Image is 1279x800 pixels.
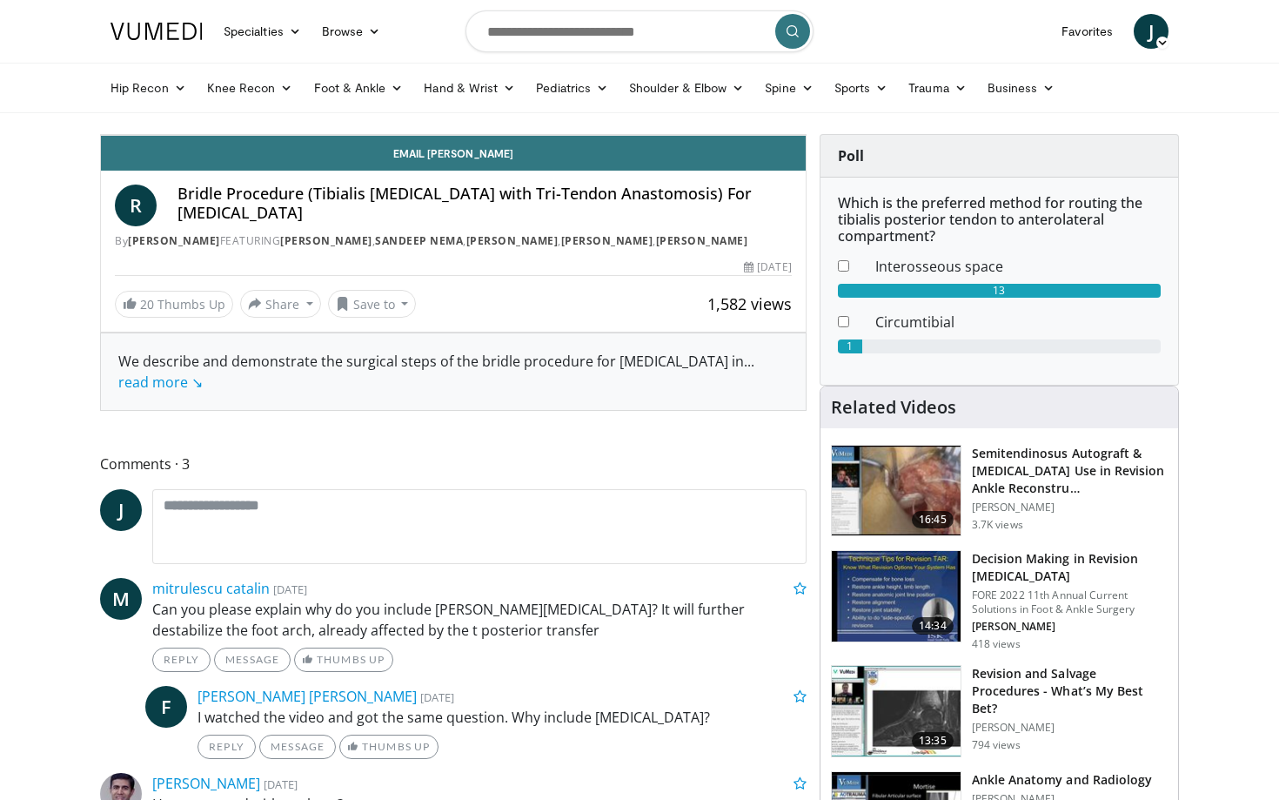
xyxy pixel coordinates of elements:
[375,233,463,248] a: SANDEEP NEMA
[339,735,438,759] a: Thumbs Up
[100,453,807,475] span: Comments 3
[972,620,1168,634] p: [PERSON_NAME]
[912,732,954,750] span: 13:35
[831,397,956,418] h4: Related Videos
[561,233,653,248] a: [PERSON_NAME]
[152,579,270,598] a: mitrulescu catalin
[972,501,1168,514] p: [PERSON_NAME]
[912,511,954,528] span: 16:45
[100,71,197,105] a: Hip Recon
[145,686,187,728] a: F
[273,582,307,597] small: [DATE]
[972,518,1023,532] p: 3.7K views
[831,550,1168,651] a: 14:34 Decision Making in Revision [MEDICAL_DATA] FORE 2022 11th Annual Current Solutions in Foot ...
[972,637,1021,651] p: 418 views
[832,551,961,642] img: 0889a177-17c9-4bdf-ac3a-fa0dc2a2d730.150x105_q85_crop-smart_upscale.jpg
[862,312,1174,333] dd: Circumtibial
[198,707,807,728] p: I watched the video and got the same question. Why include [MEDICAL_DATA]?
[152,774,260,793] a: [PERSON_NAME]
[656,233,748,248] a: [PERSON_NAME]
[118,351,788,393] div: We describe and demonstrate the surgical steps of the bridle procedure for [MEDICAL_DATA] in
[115,291,233,318] a: 20 Thumbs Up
[259,735,336,759] a: Message
[328,290,417,318] button: Save to
[824,71,899,105] a: Sports
[465,10,814,52] input: Search topics, interventions
[972,588,1168,616] p: FORE 2022 11th Annual Current Solutions in Foot & Ankle Surgery
[977,71,1066,105] a: Business
[115,185,157,226] a: R
[100,489,142,531] a: J
[838,339,863,353] div: 1
[197,71,304,105] a: Knee Recon
[862,256,1174,277] dd: Interosseous space
[213,14,311,49] a: Specialties
[831,665,1168,757] a: 13:35 Revision and Salvage Procedures - What’s My Best Bet? [PERSON_NAME] 794 views
[972,550,1168,585] h3: Decision Making in Revision [MEDICAL_DATA]
[177,185,792,222] h4: Bridle Procedure (Tibialis [MEDICAL_DATA] with Tri-Tendon Anastomosis) For [MEDICAL_DATA]
[280,233,372,248] a: [PERSON_NAME]
[110,23,203,40] img: VuMedi Logo
[972,665,1168,717] h3: Revision and Salvage Procedures - What’s My Best Bet?
[972,738,1021,752] p: 794 views
[526,71,619,105] a: Pediatrics
[128,233,220,248] a: [PERSON_NAME]
[413,71,526,105] a: Hand & Wrist
[831,445,1168,537] a: 16:45 Semitendinosus Autograft & [MEDICAL_DATA] Use in Revision Ankle Reconstru… [PERSON_NAME] 3....
[838,284,1161,298] div: 13
[101,136,806,171] a: Email [PERSON_NAME]
[198,735,256,759] a: Reply
[294,648,392,672] a: Thumbs Up
[140,296,154,313] span: 20
[912,617,954,635] span: 14:34
[152,599,807,641] p: Can you please explain why do you include [PERSON_NAME][MEDICAL_DATA]? It will further destabiliz...
[619,71,754,105] a: Shoulder & Elbow
[264,776,298,792] small: [DATE]
[115,233,792,249] div: By FEATURING , , , ,
[838,195,1161,245] h6: Which is the preferred method for routing the tibialis posterior tendon to anterolateral compartm...
[1051,14,1123,49] a: Favorites
[420,689,454,705] small: [DATE]
[214,648,291,672] a: Message
[240,290,321,318] button: Share
[304,71,414,105] a: Foot & Ankle
[100,578,142,620] a: M
[466,233,559,248] a: [PERSON_NAME]
[118,373,203,392] a: read more ↘
[1134,14,1169,49] a: J
[832,446,961,536] img: 279225_0003_1.png.150x105_q85_crop-smart_upscale.jpg
[198,687,417,706] a: [PERSON_NAME] [PERSON_NAME]
[972,445,1168,497] h3: Semitendinosus Autograft & [MEDICAL_DATA] Use in Revision Ankle Reconstru…
[832,666,961,756] img: 245e0eaa-f7ba-4f94-9983-1e0ab7f467eb.150x105_q85_crop-smart_upscale.jpg
[311,14,392,49] a: Browse
[972,721,1168,735] p: [PERSON_NAME]
[754,71,823,105] a: Spine
[838,146,864,165] strong: Poll
[707,293,792,314] span: 1,582 views
[898,71,977,105] a: Trauma
[744,259,791,275] div: [DATE]
[152,648,211,672] a: Reply
[972,771,1153,789] h3: Ankle Anatomy and Radiology
[101,135,806,136] video-js: Video Player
